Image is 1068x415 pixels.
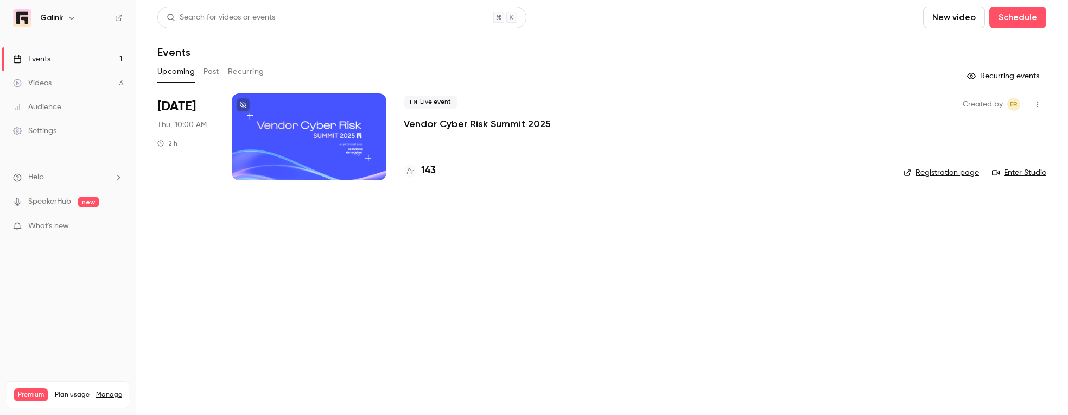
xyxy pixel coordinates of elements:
[992,167,1046,178] a: Enter Studio
[157,139,177,148] div: 2 h
[204,63,219,80] button: Past
[55,391,90,399] span: Plan usage
[13,102,61,112] div: Audience
[13,54,50,65] div: Events
[1010,98,1018,111] span: ER
[40,12,63,23] h6: Galink
[404,164,436,178] a: 143
[421,164,436,178] h4: 143
[404,96,457,109] span: Live event
[157,46,190,59] h1: Events
[923,7,985,28] button: New video
[78,197,99,207] span: new
[13,125,56,136] div: Settings
[157,120,207,130] span: Thu, 10:00 AM
[989,7,1046,28] button: Schedule
[28,221,69,232] span: What's new
[904,167,979,178] a: Registration page
[28,196,71,207] a: SpeakerHub
[96,391,122,399] a: Manage
[962,67,1046,85] button: Recurring events
[13,78,52,89] div: Videos
[1007,98,1020,111] span: Etienne Retout
[167,12,275,23] div: Search for videos or events
[13,172,123,183] li: help-dropdown-opener
[228,63,264,80] button: Recurring
[157,63,195,80] button: Upcoming
[963,98,1003,111] span: Created by
[14,9,31,27] img: Galink
[157,93,214,180] div: Oct 2 Thu, 10:00 AM (Europe/Paris)
[404,117,551,130] a: Vendor Cyber Risk Summit 2025
[14,388,48,401] span: Premium
[28,172,44,183] span: Help
[110,222,123,231] iframe: Noticeable Trigger
[157,98,196,115] span: [DATE]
